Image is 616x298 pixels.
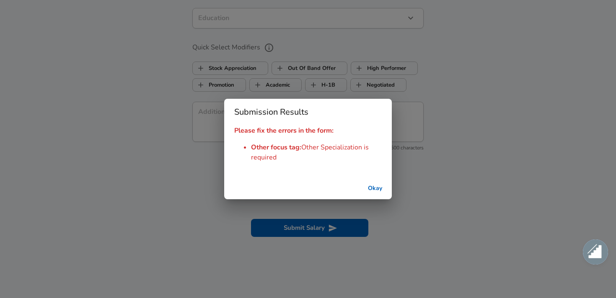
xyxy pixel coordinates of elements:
button: successful-submission-button [362,181,388,196]
h2: Submission Results [224,99,392,126]
strong: Please fix the errors in the form: [234,126,334,135]
span: Other focus tag : [251,143,301,152]
div: Open chat [583,239,608,265]
span: Other Specialization is required [251,143,369,162]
